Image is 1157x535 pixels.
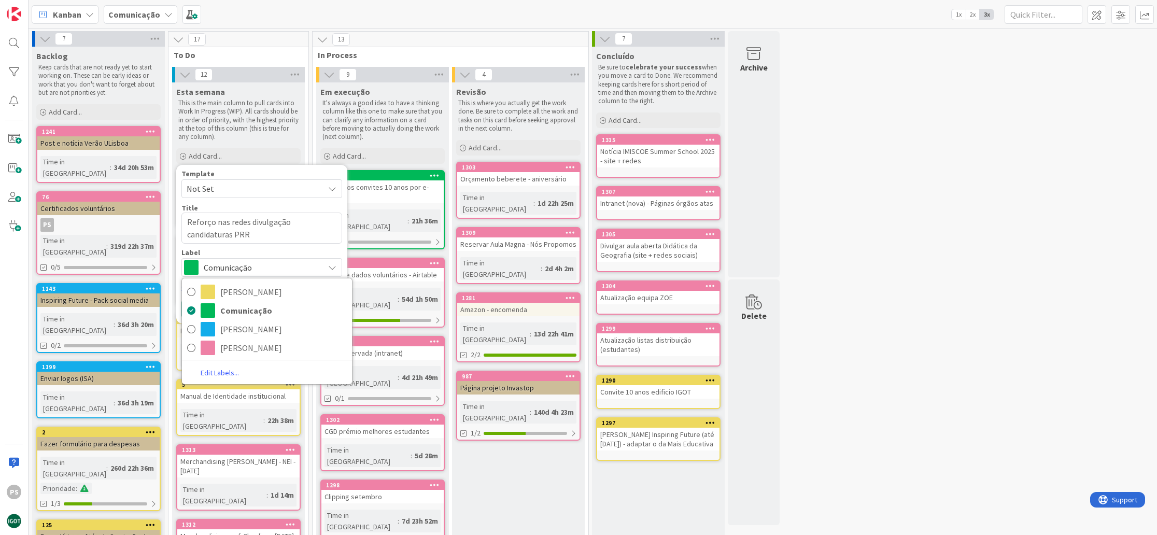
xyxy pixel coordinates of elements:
div: 1179 [326,338,444,345]
div: Intranet (nova) - Páginas órgãos atas [597,196,719,210]
span: : [541,263,542,274]
div: 1143Inspiring Future - Pack social media [37,284,160,307]
div: 1d 14m [268,489,297,501]
span: [PERSON_NAME] [220,284,347,300]
span: : [263,415,265,426]
div: 1290 [597,376,719,385]
div: Time in [GEOGRAPHIC_DATA] [460,322,530,345]
div: Clipping setembro [321,490,444,503]
span: [PERSON_NAME] [220,340,347,356]
span: : [411,450,412,461]
span: 2/2 [471,349,481,360]
a: 1143Inspiring Future - Pack social mediaTime in [GEOGRAPHIC_DATA]:36d 3h 20m0/2 [36,283,161,353]
div: Orçamento beberete - aniversário [457,172,580,186]
div: 1303 [462,164,580,171]
span: 17 [188,33,206,46]
p: It's always a good idea to have a thinking column like this one to make sure that you can clarify... [322,99,443,141]
span: : [106,462,108,474]
span: [PERSON_NAME] [220,321,347,337]
div: 22h 38m [265,415,297,426]
div: Atualização equipa ZOE [597,291,719,304]
div: Post e notícia Verão ULisboa [37,136,160,150]
span: : [533,198,535,209]
a: 1281Amazon - encomendaTime in [GEOGRAPHIC_DATA]:13d 22h 41m2/2 [456,292,581,362]
span: Not Set [187,182,316,195]
div: 1264Base de dados voluntários - Airtable [321,259,444,281]
div: Time in [GEOGRAPHIC_DATA] [324,510,398,532]
div: 1299Atualização listas distribuição (estudantes) [597,324,719,356]
p: Be sure to when you move a card to Done. We recommend keeping cards here for s short period of ti... [598,63,718,105]
div: 1299 [597,324,719,333]
div: 1241 [37,127,160,136]
div: Enviar logos (ISA) [37,372,160,385]
div: 1309 [462,229,580,236]
div: 1179 [321,337,444,346]
div: Atualização listas distribuição (estudantes) [597,333,719,356]
div: Time in [GEOGRAPHIC_DATA] [324,209,407,232]
span: Concluído [596,51,634,61]
span: Label [181,249,200,256]
div: 1304Atualização equipa ZOE [597,281,719,304]
img: avatar [7,514,21,528]
div: 1305 [602,231,719,238]
a: 1307Intranet (nova) - Páginas órgãos atas [596,186,721,220]
label: Title [181,203,198,213]
a: 1315Notícia IMISCOE Summer School 2025 - site + redes [596,134,721,178]
div: 2 [37,428,160,437]
a: 1199Enviar logos (ISA)Time in [GEOGRAPHIC_DATA]:36d 3h 19m [36,361,161,418]
span: In Process [318,50,575,60]
div: 1315 [597,135,719,145]
a: 1241Post e notícia Verão ULisboaTime in [GEOGRAPHIC_DATA]:34d 20h 53m [36,126,161,183]
div: Time in [GEOGRAPHIC_DATA] [40,235,106,258]
div: 76 [42,193,160,201]
div: 1241 [42,128,160,135]
a: [PERSON_NAME] [182,283,352,301]
div: 1314 [321,171,444,180]
div: 5Manual de Identidade institucional [177,380,300,403]
div: 1305Divulgar aula aberta Didática da Geografia (site + redes sociais) [597,230,719,262]
p: This is where you actually get the work done. Be sure to complete all the work and tasks on this ... [458,99,578,133]
div: Time in [GEOGRAPHIC_DATA] [40,391,114,414]
div: Fazer formulário para despesas [37,437,160,450]
a: 1304Atualização equipa ZOE [596,280,721,315]
span: : [106,241,108,252]
span: Support [22,2,47,14]
span: Add Card... [189,151,222,161]
span: : [110,162,111,173]
div: CGD prémio melhores estudantes [321,425,444,438]
div: Reservar Aula Magna - Nós Propomos [457,237,580,251]
div: 36d 3h 19m [115,397,157,409]
div: 13d 22h 41m [531,328,576,340]
span: Comunicação [204,260,319,275]
span: : [76,483,77,494]
div: 1281Amazon - encomenda [457,293,580,316]
span: 0/2 [51,340,61,351]
div: 1304 [597,281,719,291]
a: 2Fazer formulário para despesasTime in [GEOGRAPHIC_DATA]:260d 22h 36mPrioridade:1/3 [36,427,161,511]
a: 1179Área reservada (intranet)Time in [GEOGRAPHIC_DATA]:4d 21h 49m0/1 [320,336,445,406]
div: 1312 [177,520,300,529]
input: Quick Filter... [1005,5,1082,24]
div: 1281 [462,294,580,302]
div: 1313 [182,446,300,454]
div: 987 [462,373,580,380]
a: 1303Orçamento beberete - aniversárioTime in [GEOGRAPHIC_DATA]:1d 22h 25m [456,162,581,219]
div: 1199Enviar logos (ISA) [37,362,160,385]
img: Visit kanbanzone.com [7,7,21,21]
div: Amazon - encomenda [457,303,580,316]
a: Comunicação [182,301,352,320]
span: Em execução [320,87,370,97]
a: 1314Envio dos convites 10 anos por e-mailTime in [GEOGRAPHIC_DATA]:21h 36m0/1 [320,170,445,249]
span: : [266,489,268,501]
span: Revisão [456,87,486,97]
strong: celebrate your success [626,63,702,72]
div: Certificados voluntários [37,202,160,215]
div: 34d 20h 53m [111,162,157,173]
div: Divulgar aula aberta Didática da Geografia (site + redes sociais) [597,239,719,262]
div: 1143 [37,284,160,293]
a: 1290Convite 10 anos edificio IGOT [596,375,721,409]
span: : [407,215,409,227]
span: : [398,293,399,305]
span: 12 [195,68,213,81]
div: 4d 21h 49m [399,372,441,383]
